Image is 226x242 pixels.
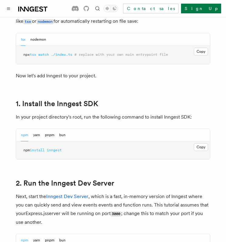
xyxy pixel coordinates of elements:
a: 2. Run the Inngest Dev Server [16,179,114,187]
a: Sign Up [181,4,221,13]
span: tsx [30,52,36,57]
button: Toggle dark mode [104,5,118,12]
button: Find something... [94,5,101,12]
p: Now let's add Inngest to your project. [16,72,210,80]
code: nodemon [36,19,53,24]
span: npx [23,52,30,57]
button: tsx [21,33,26,46]
span: watch [38,52,49,57]
a: Contact sales [123,4,179,13]
a: 1. Install the Inngest SDK [16,99,98,108]
button: Copy [194,48,208,55]
button: nodemon [30,33,46,46]
code: tsx [23,19,32,24]
button: yarn [33,129,40,141]
button: npm [21,129,28,141]
span: npm [23,148,30,152]
a: Inngest Dev Server [46,193,88,199]
p: Next, start the , which is a fast, in-memory version of Inngest where you can quickly send and vi... [16,192,210,227]
p: In your project directory's root, run the following command to install Inngest SDK: [16,113,210,121]
button: bun [59,129,66,141]
button: pnpm [45,129,54,141]
span: # replace with your own main entrypoint file [74,52,168,57]
button: Toggle navigation [5,5,12,12]
span: inngest [47,148,62,152]
code: 3000 [111,211,121,217]
span: ./index.ts [51,52,72,57]
span: install [30,148,45,152]
a: tsx [23,18,32,24]
a: nodemon [36,18,53,24]
button: Copy [194,143,208,151]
